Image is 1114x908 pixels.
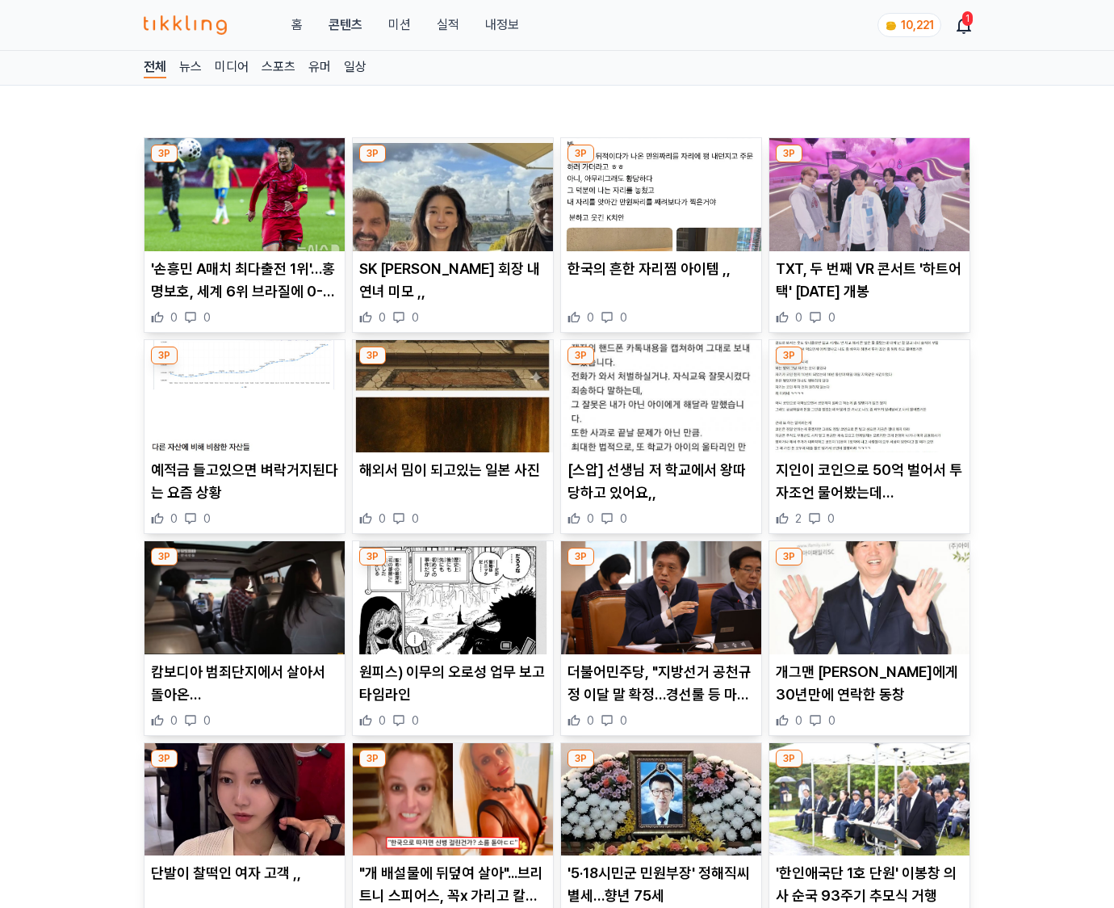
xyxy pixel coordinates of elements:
img: 티끌링 [144,15,227,35]
img: 한국의 흔한 자리찜 아이템 ,, [561,138,761,251]
a: 1 [957,15,970,35]
div: 3P [567,548,594,565]
img: 원피스) 이무의 오로성 업무 보고 타임라인 [353,541,553,654]
p: 해외서 밈이 되고있는 일본 사진 [359,459,547,481]
div: 3P 캄보디아 범죄단지에서 살아서 돌아온 한국인 인터뷰 ,, 캄보디아 범죄단지에서 살아서 돌아온 [DEMOGRAPHIC_DATA] 인터뷰 ,, 0 0 [144,540,346,736]
span: 0 [379,309,386,326]
p: 캄보디아 범죄단지에서 살아서 돌아온 [DEMOGRAPHIC_DATA] 인터뷰 ,, [151,661,338,706]
p: 예적금 들고있으면 벼락거지된다는 요즘 상황 [151,459,338,504]
div: 1 [962,11,973,26]
a: 콘텐츠 [329,15,362,35]
span: 0 [203,713,211,729]
img: 해외서 밈이 되고있는 일본 사진 [353,340,553,453]
a: 전체 [144,57,166,78]
span: 0 [587,309,594,326]
p: 개그맨 [PERSON_NAME]에게 30년만에 연락한 동창 [776,661,963,706]
div: 3P 더불어민주당, "지방선거 공천규정 이달 말 확정…경선룰 등 마련" 더불어민주당, "지방선거 공천규정 이달 말 확정…경선룰 등 마련" 0 0 [560,540,762,736]
div: 3P [359,145,386,162]
span: 0 [379,713,386,729]
div: 3P [776,145,802,162]
a: 홈 [291,15,303,35]
p: 단발이 찰떡인 여자 고객 ,, [151,862,338,885]
div: 3P [151,347,178,364]
span: 0 [795,309,802,326]
a: 실적 [437,15,459,35]
div: 3P [151,750,178,767]
a: 스포츠 [262,57,295,78]
span: 0 [412,309,419,326]
a: 뉴스 [179,57,202,78]
div: 3P [567,145,594,162]
span: 0 [620,309,627,326]
img: 캄보디아 범죄단지에서 살아서 돌아온 한국인 인터뷰 ,, [144,541,345,654]
span: 0 [828,713,835,729]
span: 0 [203,511,211,527]
div: 3P 원피스) 이무의 오로성 업무 보고 타임라인 원피스) 이무의 오로성 업무 보고 타임라인 0 0 [352,540,554,736]
img: "개 배설물에 뒤덮여 살아"...브리트니 스피어스, 꼭x 가리고 칼춤까지 추는 충격적인 최근 근황 [353,743,553,856]
p: '5·18시민군 민원부장' 정해직씨 별세…향년 75세 [567,862,755,907]
div: 3P '손흥민 A매치 최다출전 1위'…홍명보호, 세계 6위 브라질에 0-5 참패(종합) '손흥민 A매치 최다출전 1위'…홍명보호, 세계 6위 브라질에 0-5 참패(종합) 0 0 [144,137,346,333]
span: 0 [620,511,627,527]
div: 3P 개그맨 김대범에게 30년만에 연락한 동창 개그맨 [PERSON_NAME]에게 30년만에 연락한 동창 0 0 [768,540,970,736]
span: 0 [170,309,178,326]
div: 3P [스압] 선생님 저 학교에서 왕따 당하고 있어요,, [스압] 선생님 저 학교에서 왕따 당하고 있어요,, 0 0 [560,339,762,535]
span: 0 [828,309,835,326]
div: 3P 지인이 코인으로 50억 벌어서 투자조언 물어봤는데 거만하네,, 지인이 코인으로 50억 벌어서 투자조언 물어봤는데 [PERSON_NAME],, 2 0 [768,339,970,535]
img: TXT, 두 번째 VR 콘서트 '하트어택' 오늘 개봉 [769,138,970,251]
img: 더불어민주당, "지방선거 공천규정 이달 말 확정…경선룰 등 마련" [561,541,761,654]
p: 지인이 코인으로 50억 벌어서 투자조언 물어봤는데 [PERSON_NAME],, [776,459,963,504]
span: 0 [412,511,419,527]
img: 단발이 찰떡인 여자 고객 ,, [144,743,345,856]
span: 0 [795,713,802,729]
div: 3P [776,548,802,565]
img: 지인이 코인으로 50억 벌어서 투자조언 물어봤는데 거만하네,, [769,340,970,453]
div: 3P 해외서 밈이 되고있는 일본 사진 해외서 밈이 되고있는 일본 사진 0 0 [352,339,554,535]
img: SK 최태원 회장 내연녀 미모 ,, [353,138,553,251]
div: 3P 한국의 흔한 자리찜 아이템 ,, 한국의 흔한 자리찜 아이템 ,, 0 0 [560,137,762,333]
a: 내정보 [485,15,519,35]
button: 미션 [388,15,411,35]
div: 3P [567,750,594,767]
div: 3P [567,347,594,364]
img: 개그맨 김대범에게 30년만에 연락한 동창 [769,541,970,654]
img: '5·18시민군 민원부장' 정해직씨 별세…향년 75세 [561,743,761,856]
span: 0 [620,713,627,729]
p: '한인애국단 1호 단원' 이봉창 의사 순국 93주기 추모식 거행 [776,862,963,907]
div: 3P 예적금 들고있으면 벼락거지된다는 요즘 상황 예적금 들고있으면 벼락거지된다는 요즘 상황 0 0 [144,339,346,535]
div: 3P [359,548,386,565]
p: '손흥민 A매치 최다출전 1위'…홍명보호, 세계 6위 브라질에 0-5 참패(종합) [151,258,338,303]
img: [스압] 선생님 저 학교에서 왕따 당하고 있어요,, [561,340,761,453]
img: '손흥민 A매치 최다출전 1위'…홍명보호, 세계 6위 브라질에 0-5 참패(종합) [144,138,345,251]
img: 예적금 들고있으면 벼락거지된다는 요즘 상황 [144,340,345,453]
a: 일상 [344,57,366,78]
img: '한인애국단 1호 단원' 이봉창 의사 순국 93주기 추모식 거행 [769,743,970,856]
a: 미디어 [215,57,249,78]
p: 더불어민주당, "지방선거 공천규정 이달 말 확정…경선룰 등 마련" [567,661,755,706]
a: 유머 [308,57,331,78]
div: 3P [359,347,386,364]
div: 3P [151,145,178,162]
a: coin 10,221 [877,13,938,37]
div: 3P [776,750,802,767]
span: 0 [170,713,178,729]
p: [스압] 선생님 저 학교에서 왕따 당하고 있어요,, [567,459,755,504]
div: 3P [151,548,178,565]
span: 0 [412,713,419,729]
div: 3P [359,750,386,767]
p: SK [PERSON_NAME] 회장 내연녀 미모 ,, [359,258,547,303]
div: 3P [776,347,802,364]
span: 0 [203,309,211,326]
p: 한국의 흔한 자리찜 아이템 ,, [567,258,755,280]
span: 0 [587,713,594,729]
img: coin [885,19,898,32]
p: 원피스) 이무의 오로성 업무 보고 타임라인 [359,661,547,706]
span: 10,221 [901,19,934,32]
span: 2 [795,511,802,527]
span: 0 [170,511,178,527]
span: 0 [827,511,835,527]
span: 0 [379,511,386,527]
div: 3P TXT, 두 번째 VR 콘서트 '하트어택' 오늘 개봉 TXT, 두 번째 VR 콘서트 '하트어택' [DATE] 개봉 0 0 [768,137,970,333]
p: "개 배설물에 뒤덮여 살아"...브리트니 스피어스, 꼭x 가리고 칼춤까지 추는 충격적인 최근 근황 [359,862,547,907]
span: 0 [587,511,594,527]
p: TXT, 두 번째 VR 콘서트 '하트어택' [DATE] 개봉 [776,258,963,303]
